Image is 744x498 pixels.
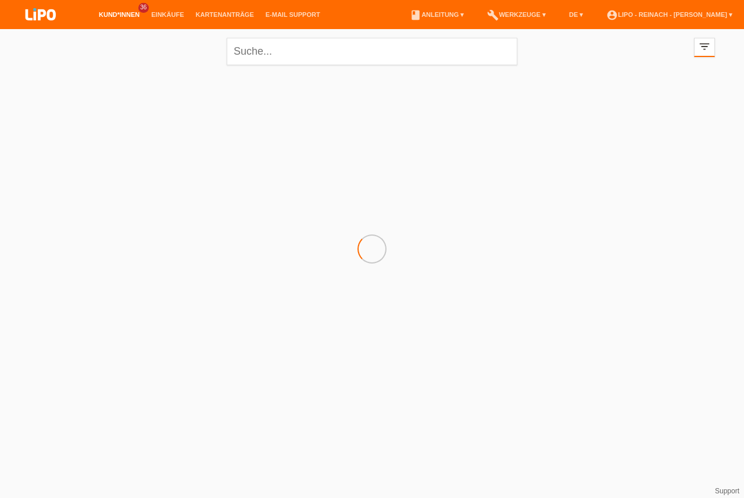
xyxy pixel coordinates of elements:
a: Kund*innen [93,11,145,18]
a: LIPO pay [12,24,70,33]
a: buildWerkzeuge ▾ [481,11,552,18]
input: Suche... [227,38,517,65]
a: DE ▾ [563,11,589,18]
i: account_circle [606,9,618,21]
i: build [487,9,499,21]
a: Support [715,487,739,495]
a: Einkäufe [145,11,189,18]
a: E-Mail Support [260,11,326,18]
a: Kartenanträge [190,11,260,18]
i: book [410,9,421,21]
a: bookAnleitung ▾ [404,11,470,18]
a: account_circleLIPO - Reinach - [PERSON_NAME] ▾ [600,11,738,18]
i: filter_list [698,40,711,53]
span: 36 [138,3,149,13]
